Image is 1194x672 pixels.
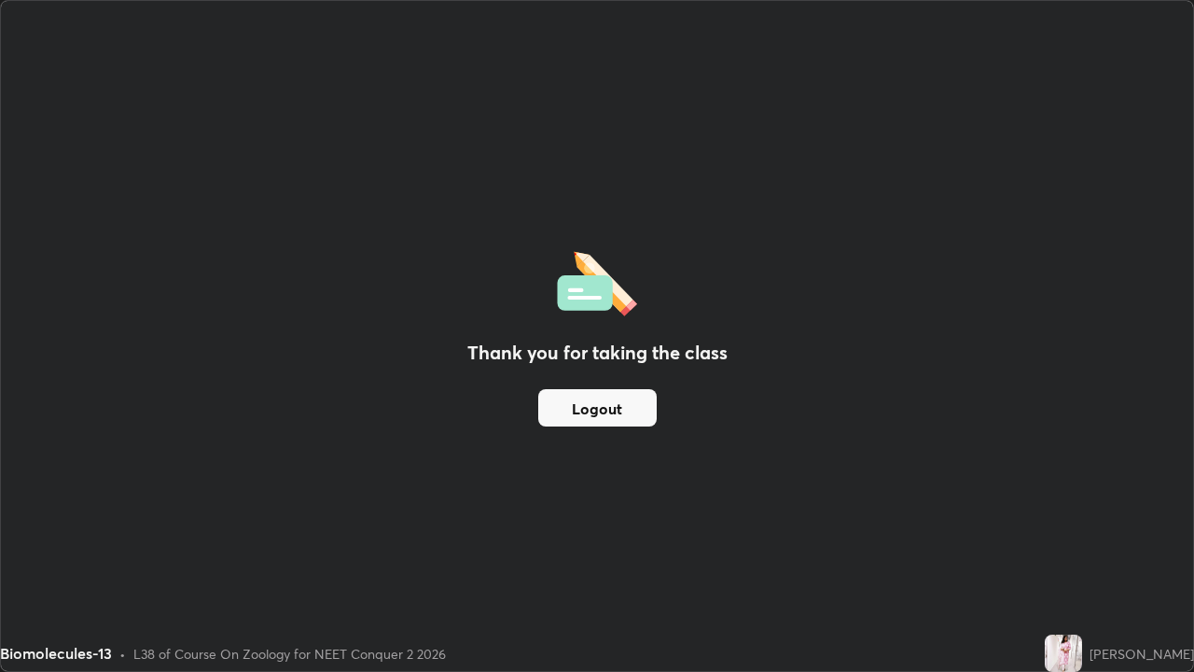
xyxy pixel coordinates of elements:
[1090,644,1194,664] div: [PERSON_NAME]
[557,245,637,316] img: offlineFeedback.1438e8b3.svg
[467,339,728,367] h2: Thank you for taking the class
[538,389,657,427] button: Logout
[119,644,126,664] div: •
[133,644,446,664] div: L38 of Course On Zoology for NEET Conquer 2 2026
[1045,635,1082,672] img: 3b671dda3c784ab7aa34e0fd1750e728.jpg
